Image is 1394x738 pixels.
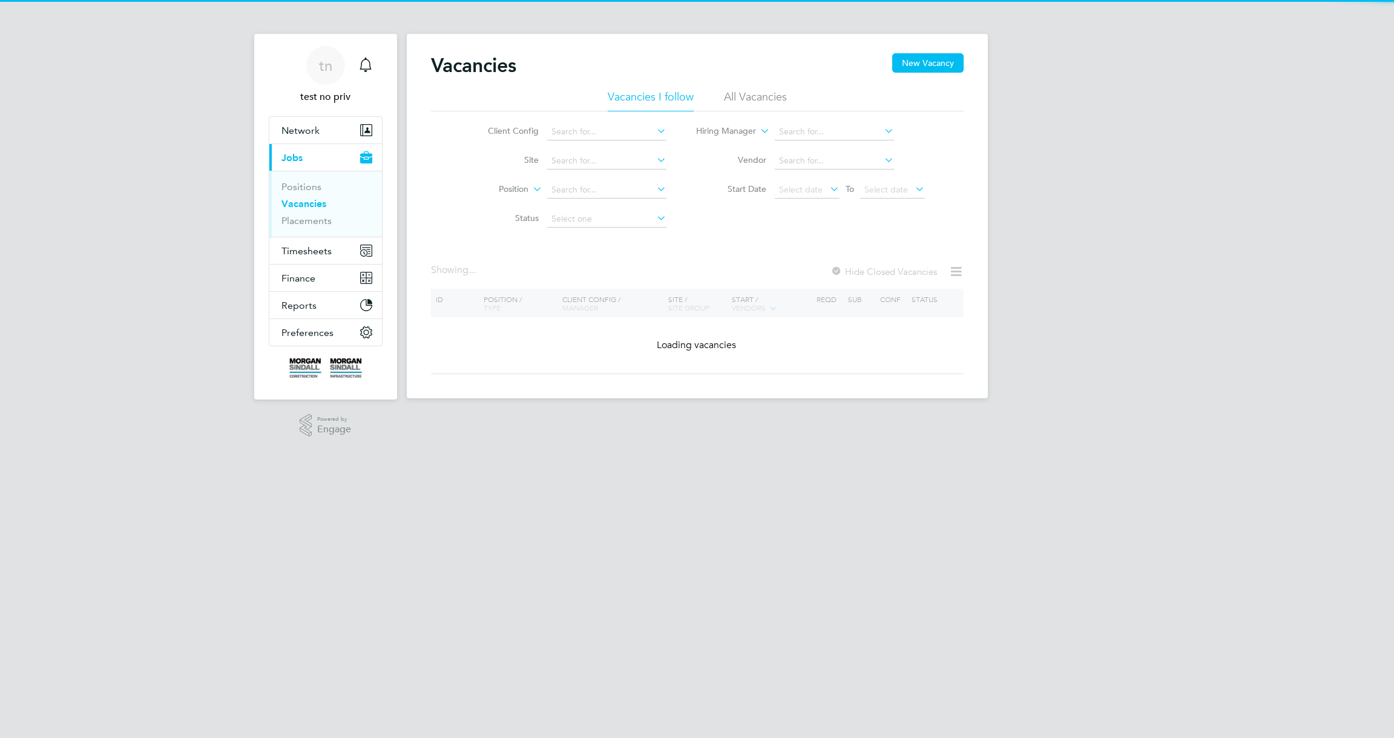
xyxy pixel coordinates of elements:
[269,171,382,237] div: Jobs
[317,414,351,424] span: Powered by
[779,184,823,195] span: Select date
[892,53,964,73] button: New Vacancy
[281,327,334,338] span: Preferences
[281,272,315,284] span: Finance
[289,358,362,378] img: morgansindall-logo-retina.png
[459,183,528,196] label: Position
[281,198,326,209] a: Vacancies
[608,90,694,111] li: Vacancies I follow
[281,300,317,311] span: Reports
[269,46,383,104] a: tntest no priv
[775,153,894,170] input: Search for...
[431,264,478,277] div: Showing
[269,265,382,291] button: Finance
[269,237,382,264] button: Timesheets
[269,90,383,104] span: test no priv
[469,213,539,223] label: Status
[547,211,666,228] input: Select one
[317,424,351,435] span: Engage
[254,34,397,400] nav: Main navigation
[281,245,332,257] span: Timesheets
[547,124,666,140] input: Search for...
[842,181,858,197] span: To
[269,144,382,171] button: Jobs
[281,125,320,136] span: Network
[269,358,383,378] a: Go to home page
[547,153,666,170] input: Search for...
[724,90,787,111] li: All Vacancies
[281,215,332,226] a: Placements
[281,181,321,193] a: Positions
[864,184,908,195] span: Select date
[775,124,894,140] input: Search for...
[281,152,303,163] span: Jobs
[269,292,382,318] button: Reports
[469,154,539,165] label: Site
[686,125,756,137] label: Hiring Manager
[269,117,382,143] button: Network
[469,264,476,276] span: ...
[300,414,351,437] a: Powered byEngage
[697,154,766,165] label: Vendor
[319,58,332,73] span: tn
[547,182,666,199] input: Search for...
[269,319,382,346] button: Preferences
[697,183,766,194] label: Start Date
[830,266,937,277] label: Hide Closed Vacancies
[469,125,539,136] label: Client Config
[431,53,516,77] h2: Vacancies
